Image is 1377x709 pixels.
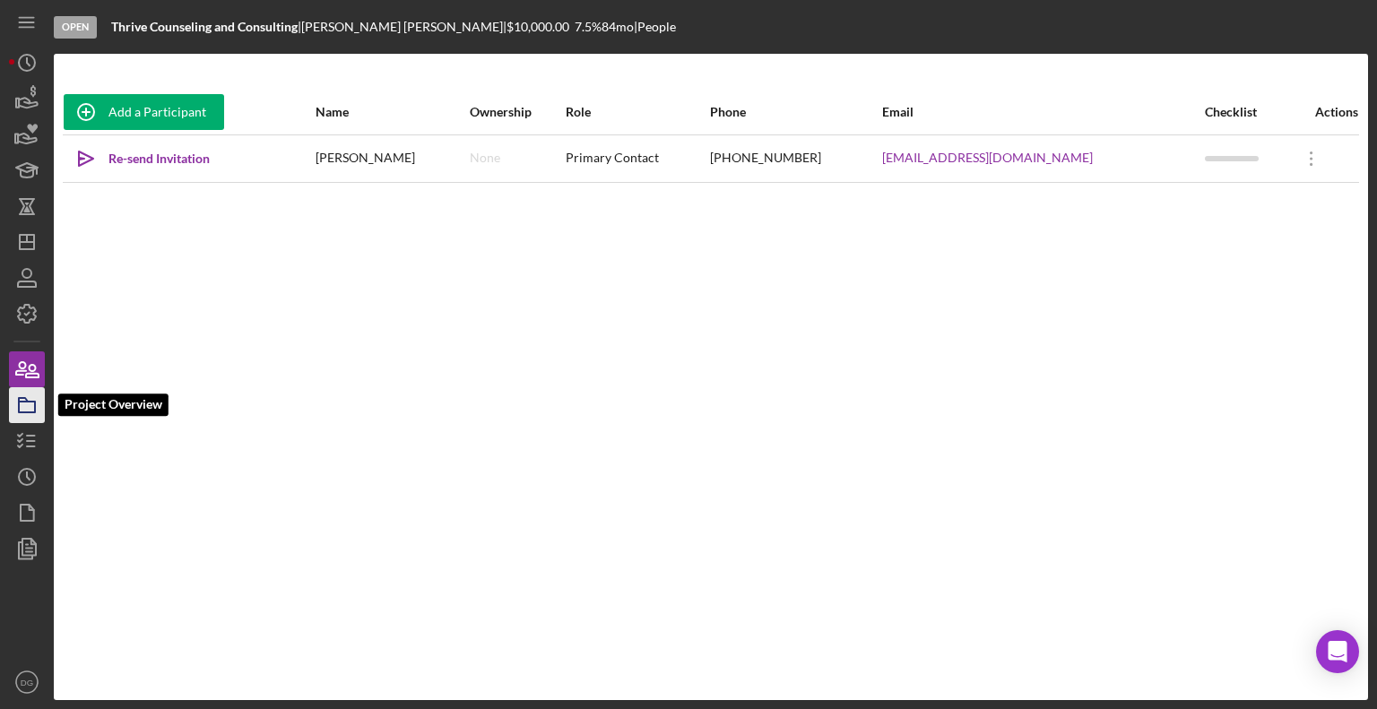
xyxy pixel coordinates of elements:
div: Add a Participant [108,94,206,130]
div: 7.5 % [575,20,602,34]
text: DG [21,678,33,687]
div: Primary Contact [566,136,708,181]
div: None [470,151,500,165]
div: | [111,20,301,34]
div: Email [882,105,1203,119]
div: Checklist [1205,105,1287,119]
button: DG [9,664,45,700]
div: Name [316,105,468,119]
div: Open [54,16,97,39]
div: $10,000.00 [507,20,575,34]
button: Re-send Invitation [64,141,228,177]
button: Add a Participant [64,94,224,130]
b: Thrive Counseling and Consulting [111,19,298,34]
div: Actions [1289,105,1358,119]
div: [PERSON_NAME] [316,136,468,181]
div: Ownership [470,105,565,119]
a: [EMAIL_ADDRESS][DOMAIN_NAME] [882,151,1093,165]
div: | People [634,20,676,34]
div: Role [566,105,708,119]
div: [PHONE_NUMBER] [710,136,879,181]
div: Re-send Invitation [108,141,210,177]
div: Open Intercom Messenger [1316,630,1359,673]
div: 84 mo [602,20,634,34]
div: [PERSON_NAME] [PERSON_NAME] | [301,20,507,34]
div: Phone [710,105,879,119]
